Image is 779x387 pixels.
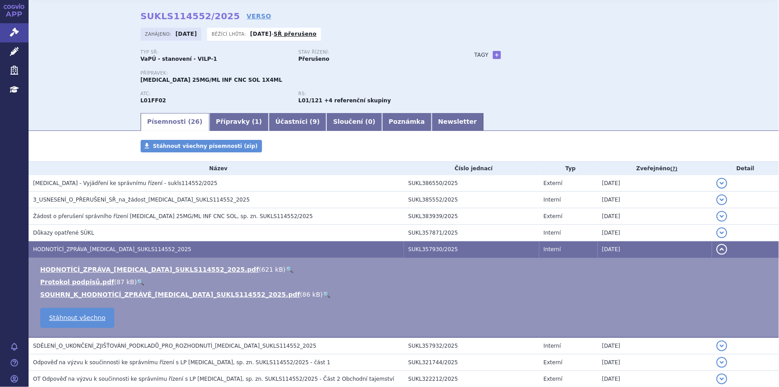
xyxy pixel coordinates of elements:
span: KEYTRUDA - Vyjádření ke správnímu řízení - sukls114552/2025 [33,180,217,186]
td: SUKL357930/2025 [404,241,539,258]
a: 🔍 [137,278,144,286]
td: SUKL357871/2025 [404,225,539,241]
span: Interní [544,230,561,236]
li: ( ) [40,265,770,274]
h3: Tagy [475,50,489,60]
span: Externí [544,359,562,366]
a: Stáhnout všechny písemnosti (zip) [141,140,262,152]
a: Písemnosti (26) [141,113,209,131]
p: Přípravek: [141,71,457,76]
p: Stav řízení: [299,50,448,55]
a: HODNOTÍCÍ_ZPRÁVA_[MEDICAL_DATA]_SUKLS114552_2025.pdf [40,266,259,273]
td: SUKL386550/2025 [404,175,539,192]
th: Typ [539,162,598,175]
span: Odpověď na výzvu k součinnosti ke správnímu řízení s LP Keytruda, sp. zn. SUKLS114552/2025 - část 1 [33,359,330,366]
a: Newsletter [432,113,484,131]
a: Sloučení (0) [326,113,382,131]
span: [MEDICAL_DATA] 25MG/ML INF CNC SOL 1X4ML [141,77,283,83]
a: Účastníci (9) [269,113,326,131]
strong: SUKLS114552/2025 [141,11,240,21]
th: Číslo jednací [404,162,539,175]
a: VERSO [246,12,271,21]
strong: pembrolizumab [299,97,323,104]
strong: [DATE] [175,31,197,37]
a: SŘ přerušeno [274,31,317,37]
td: [DATE] [598,192,712,208]
th: Detail [712,162,779,175]
span: 3_USNESENÍ_O_PŘERUŠENÍ_SŘ_na_žádost_KEYTRUDA_SUKLS114552_2025 [33,197,250,203]
span: Stáhnout všechny písemnosti (zip) [153,143,258,149]
span: Interní [544,343,561,349]
a: Poznámka [382,113,432,131]
span: 1 [255,118,259,125]
th: Zveřejněno [598,162,712,175]
span: 0 [368,118,373,125]
button: detail [717,211,727,222]
td: [DATE] [598,337,712,354]
th: Název [29,162,404,175]
td: [DATE] [598,208,712,225]
td: [DATE] [598,175,712,192]
td: SUKL383939/2025 [404,208,539,225]
span: 26 [191,118,200,125]
button: detail [717,244,727,255]
a: Protokol podpisů.pdf [40,278,114,286]
span: HODNOTÍCÍ_ZPRÁVA_KEYTRUDA_SUKLS114552_2025 [33,246,192,252]
td: SUKL385552/2025 [404,192,539,208]
p: Typ SŘ: [141,50,290,55]
span: 86 kB [302,291,320,298]
button: detail [717,357,727,368]
td: [DATE] [598,241,712,258]
td: [DATE] [598,225,712,241]
span: Žádost o přerušení správního řízení Keytruda 25MG/ML INF CNC SOL, sp. zn. SUKLS114552/2025 [33,213,313,219]
strong: +4 referenční skupiny [324,97,391,104]
a: + [493,51,501,59]
span: Důkazy opatřené SÚKL [33,230,94,236]
strong: [DATE] [250,31,271,37]
span: Interní [544,197,561,203]
p: - [250,30,317,38]
td: SUKL357932/2025 [404,337,539,354]
button: detail [717,374,727,384]
strong: Přerušeno [299,56,329,62]
span: Interní [544,246,561,252]
span: Externí [544,376,562,382]
span: 9 [312,118,317,125]
p: RS: [299,91,448,97]
span: SDĚLENÍ_O_UKONČENÍ_ZJIŠŤOVÁNÍ_PODKLADŮ_PRO_ROZHODNUTÍ_KEYTRUDA_SUKLS114552_2025 [33,343,317,349]
a: 🔍 [323,291,330,298]
a: 🔍 [286,266,293,273]
button: detail [717,341,727,351]
span: OT Odpověď na výzvu k součinnosti ke správnímu řízení s LP Keytruda, sp. zn. SUKLS114552/2025 - Č... [33,376,394,382]
td: [DATE] [598,354,712,371]
p: ATC: [141,91,290,97]
abbr: (?) [671,166,678,172]
button: detail [717,178,727,189]
strong: VaPÚ - stanovení - VILP-1 [141,56,217,62]
span: Externí [544,213,562,219]
span: Externí [544,180,562,186]
strong: PEMBROLIZUMAB [141,97,166,104]
button: detail [717,227,727,238]
a: Přípravky (1) [209,113,269,131]
span: Zahájeno: [145,30,173,38]
td: SUKL321744/2025 [404,354,539,371]
li: ( ) [40,290,770,299]
li: ( ) [40,278,770,286]
a: SOUHRN_K_HODNOTÍCÍ_ZPRÁVĚ_[MEDICAL_DATA]_SUKLS114552_2025.pdf [40,291,300,298]
span: 87 kB [117,278,134,286]
span: Běžící lhůta: [212,30,248,38]
button: detail [717,194,727,205]
a: Stáhnout všechno [40,308,114,328]
span: 621 kB [261,266,283,273]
